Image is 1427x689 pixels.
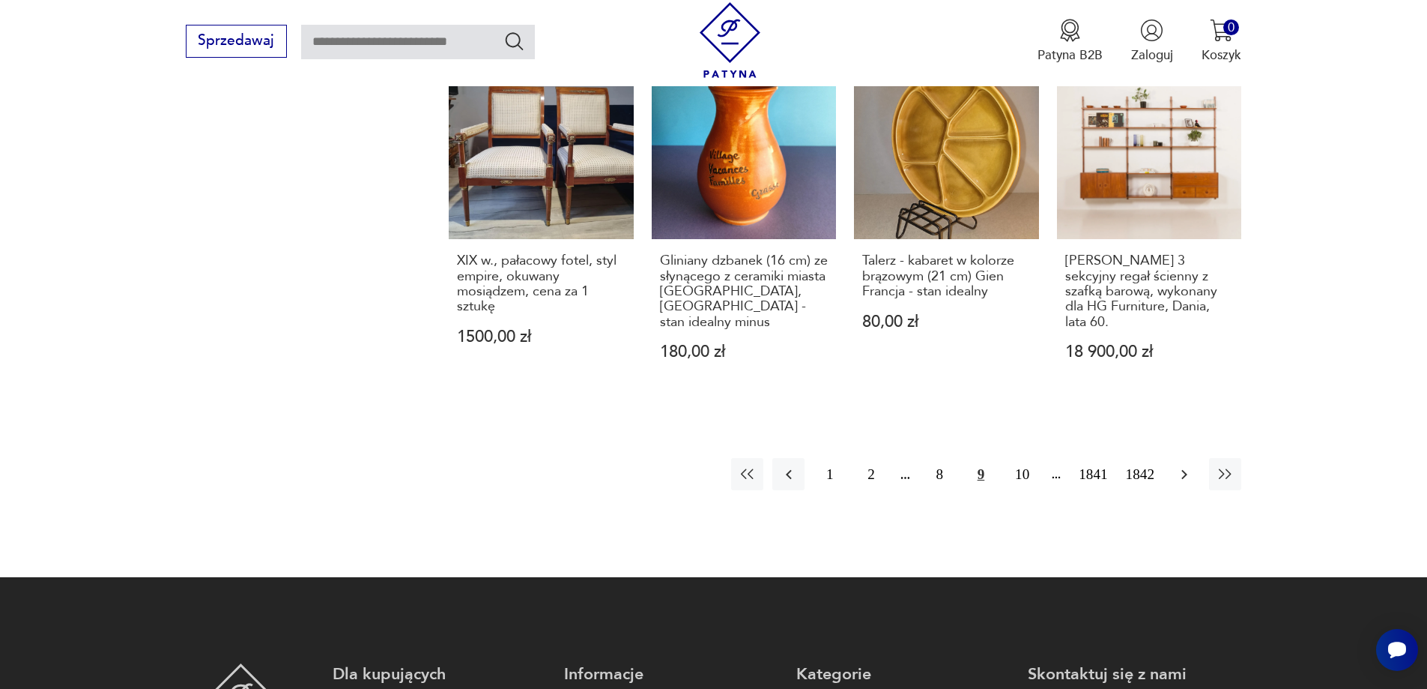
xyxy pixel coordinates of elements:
[854,54,1039,395] a: Talerz - kabaret w kolorze brązowym (21 cm) Gien Francja - stan idealnyTalerz - kabaret w kolorze...
[965,458,997,490] button: 9
[457,329,625,345] p: 1500,00 zł
[1140,19,1163,42] img: Ikonka użytkownika
[855,458,887,490] button: 2
[1065,344,1234,360] p: 18 900,00 zł
[1131,19,1173,64] button: Zaloguj
[1202,19,1241,64] button: 0Koszyk
[1037,46,1103,64] p: Patyna B2B
[1074,458,1112,490] button: 1841
[814,458,846,490] button: 1
[660,253,828,330] h3: Gliniany dzbanek (16 cm) ze słynącego z ceramiki miasta [GEOGRAPHIC_DATA], [GEOGRAPHIC_DATA] - st...
[1037,19,1103,64] a: Ikona medaluPatyna B2B
[1223,19,1239,35] div: 0
[862,253,1031,299] h3: Talerz - kabaret w kolorze brązowym (21 cm) Gien Francja - stan idealny
[1037,19,1103,64] button: Patyna B2B
[333,664,546,685] p: Dla kupujących
[660,344,828,360] p: 180,00 zł
[449,54,634,395] a: XIX w., pałacowy fotel, styl empire, okuwany mosiądzem, cena za 1 sztukęXIX w., pałacowy fotel, s...
[796,664,1010,685] p: Kategorie
[1065,253,1234,330] h3: [PERSON_NAME] 3 sekcyjny regał ścienny z szafką barową, wykonany dla HG Furniture, Dania, lata 60.
[564,664,778,685] p: Informacje
[1121,458,1159,490] button: 1842
[1006,458,1038,490] button: 10
[1028,664,1241,685] p: Skontaktuj się z nami
[1210,19,1233,42] img: Ikona koszyka
[186,36,287,48] a: Sprzedawaj
[1131,46,1173,64] p: Zaloguj
[186,25,287,58] button: Sprzedawaj
[1057,54,1242,395] a: Hansen&Guldborg 3 sekcyjny regał ścienny z szafką barową, wykonany dla HG Furniture, Dania, lata ...
[924,458,956,490] button: 8
[1202,46,1241,64] p: Koszyk
[862,314,1031,330] p: 80,00 zł
[503,30,525,52] button: Szukaj
[652,54,837,395] a: Gliniany dzbanek (16 cm) ze słynącego z ceramiki miasta Vallauris, Francja - stan idealny minusGl...
[1376,629,1418,671] iframe: Smartsupp widget button
[692,2,768,78] img: Patyna - sklep z meblami i dekoracjami vintage
[457,253,625,315] h3: XIX w., pałacowy fotel, styl empire, okuwany mosiądzem, cena za 1 sztukę
[1058,19,1082,42] img: Ikona medalu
